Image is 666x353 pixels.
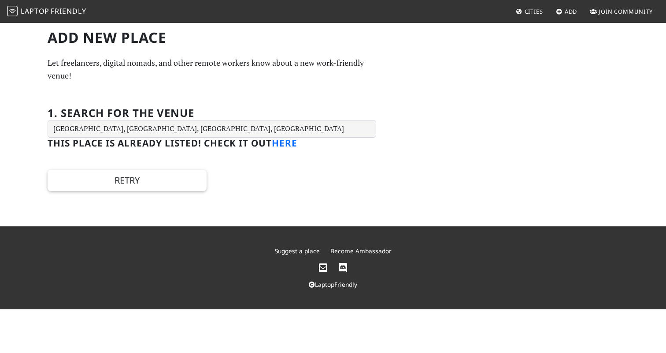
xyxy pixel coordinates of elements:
[309,280,357,289] a: LaptopFriendly
[275,247,320,255] a: Suggest a place
[48,56,376,82] p: Let freelancers, digital nomads, and other remote workers know about a new work-friendly venue!
[330,247,392,255] a: Become Ambassador
[599,8,653,15] span: Join Community
[48,120,376,138] input: Enter a location
[48,96,74,173] label: If you are a human, ignore this field
[48,170,207,191] button: Retry
[512,4,547,19] a: Cities
[272,137,297,149] a: here
[7,6,18,16] img: LaptopFriendly
[552,4,581,19] a: Add
[48,138,376,149] h3: This place is already listed! Check it out
[525,8,543,15] span: Cities
[7,4,86,19] a: LaptopFriendly LaptopFriendly
[48,29,376,46] h1: Add new Place
[48,107,194,120] h2: 1. Search for the venue
[586,4,656,19] a: Join Community
[565,8,577,15] span: Add
[21,6,49,16] span: Laptop
[51,6,86,16] span: Friendly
